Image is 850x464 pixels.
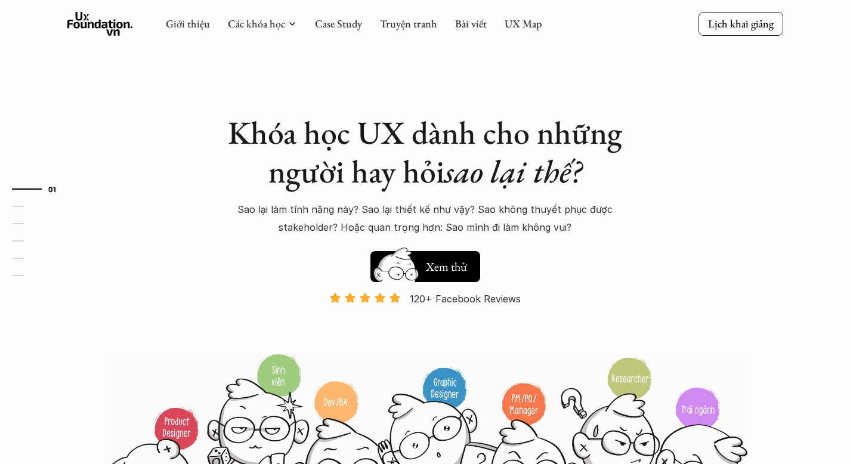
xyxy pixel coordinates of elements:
[319,292,531,352] a: 120+ Facebook Reviews
[48,184,57,193] strong: 01
[12,182,69,196] a: 01
[315,17,362,30] a: Case Study
[410,290,521,308] p: 120+ Facebook Reviews
[455,17,487,30] a: Bài viết
[505,17,542,30] a: UX Map
[424,258,468,275] h5: Xem thử
[166,17,210,30] a: Giới thiệu
[370,245,480,282] a: Xem thử
[708,17,774,30] p: Lịch khai giảng
[444,150,582,192] em: sao lại thế?
[217,113,634,191] h1: Khóa học UX dành cho những người hay hỏi
[228,17,285,30] a: Các khóa học
[217,200,634,237] p: Sao lại làm tính năng này? Sao lại thiết kế như vậy? Sao không thuyết phục được stakeholder? Hoặc...
[698,12,783,35] a: Lịch khai giảng
[380,17,437,30] a: Truyện tranh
